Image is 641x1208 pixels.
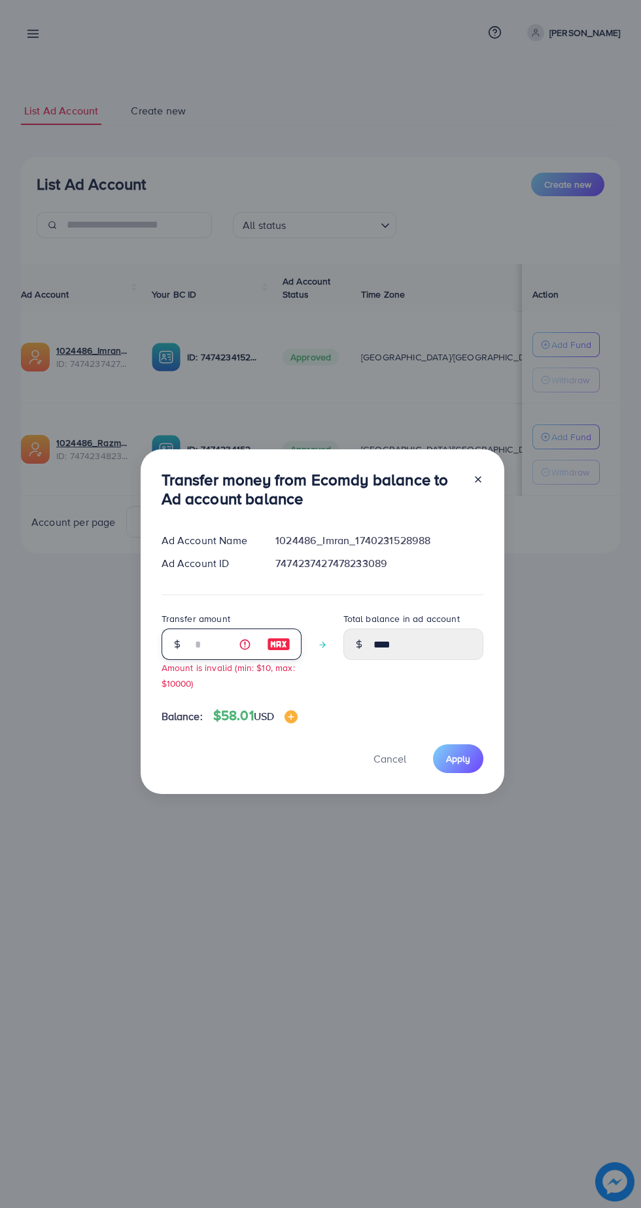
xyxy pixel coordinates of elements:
div: Ad Account ID [151,556,266,571]
button: Apply [433,744,483,772]
img: image [285,710,298,723]
small: Amount is invalid (min: $10, max: $10000) [162,661,295,689]
img: image [267,636,290,652]
label: Total balance in ad account [343,612,460,625]
div: 7474237427478233089 [265,556,493,571]
h4: $58.01 [213,708,298,724]
span: USD [254,709,274,723]
div: Ad Account Name [151,533,266,548]
span: Balance: [162,709,203,724]
span: Apply [446,752,470,765]
label: Transfer amount [162,612,230,625]
span: Cancel [373,751,406,766]
div: 1024486_Imran_1740231528988 [265,533,493,548]
button: Cancel [357,744,423,772]
h3: Transfer money from Ecomdy balance to Ad account balance [162,470,462,508]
